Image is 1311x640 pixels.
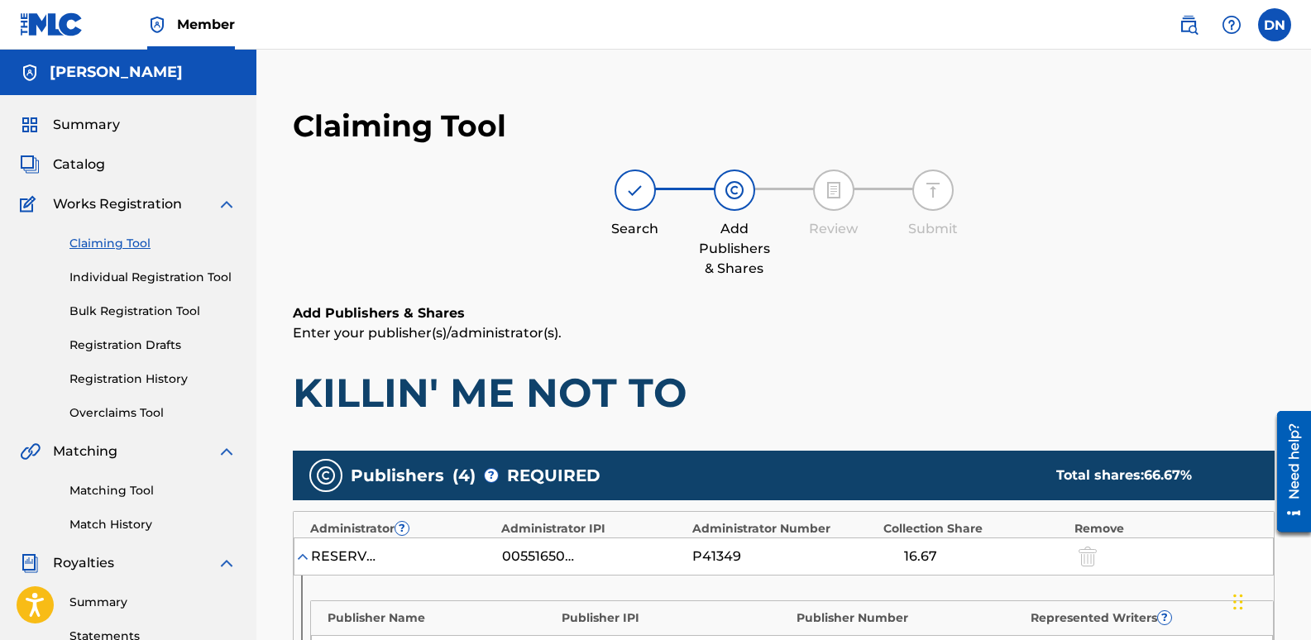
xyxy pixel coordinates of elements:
img: expand [217,442,237,461]
span: Publishers [351,463,444,488]
span: Summary [53,115,120,135]
span: Royalties [53,553,114,573]
div: Publisher IPI [562,609,787,627]
a: Individual Registration Tool [69,269,237,286]
span: 66.67 % [1144,467,1192,483]
a: SummarySummary [20,115,120,135]
a: Overclaims Tool [69,404,237,422]
div: Submit [892,219,974,239]
img: expand [217,194,237,214]
img: help [1222,15,1242,35]
img: Catalog [20,155,40,174]
iframe: Resource Center [1265,405,1311,538]
div: Publisher Number [797,609,1022,627]
a: Public Search [1172,8,1205,41]
div: Collection Share [883,520,1066,537]
span: REQUIRED [507,463,600,488]
span: Matching [53,442,117,461]
img: Summary [20,115,40,135]
div: Total shares: [1056,466,1242,485]
div: User Menu [1258,8,1291,41]
img: Matching [20,442,41,461]
span: ? [1158,611,1171,624]
img: expand-cell-toggle [294,548,311,565]
div: Represented Writers [1031,609,1256,627]
a: Match History [69,516,237,533]
img: step indicator icon for Search [625,180,645,200]
img: Top Rightsholder [147,15,167,35]
a: Matching Tool [69,482,237,499]
a: Registration Drafts [69,337,237,354]
img: Works Registration [20,194,41,214]
div: Administrator [310,520,493,537]
span: Works Registration [53,194,182,214]
img: step indicator icon for Review [824,180,844,200]
h6: Add Publishers & Shares [293,303,1275,323]
iframe: Chat Widget [1228,561,1311,640]
div: Administrator IPI [501,520,684,537]
a: Claiming Tool [69,235,237,252]
h2: Claiming Tool [293,107,506,145]
div: Publisher Name [328,609,553,627]
div: Add Publishers & Shares [693,219,776,279]
span: ? [395,522,409,535]
div: Help [1215,8,1248,41]
span: ( 4 ) [452,463,476,488]
p: Enter your publisher(s)/administrator(s). [293,323,1275,343]
span: ? [485,469,498,482]
img: step indicator icon for Add Publishers & Shares [725,180,744,200]
a: CatalogCatalog [20,155,105,174]
img: expand [217,553,237,573]
img: step indicator icon for Submit [923,180,943,200]
div: Administrator Number [692,520,875,537]
div: Review [792,219,875,239]
img: Accounts [20,63,40,83]
a: Summary [69,594,237,611]
a: Bulk Registration Tool [69,303,237,320]
img: search [1179,15,1199,35]
span: Member [177,15,235,34]
h5: Donnie Napier [50,63,183,82]
a: Registration History [69,370,237,388]
div: Search [594,219,677,239]
img: Royalties [20,553,40,573]
img: publishers [316,466,336,485]
img: MLC Logo [20,12,84,36]
div: Drag [1233,577,1243,627]
span: Catalog [53,155,105,174]
h1: KILLIN' ME NOT TO [293,368,1275,418]
div: Remove [1074,520,1257,537]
